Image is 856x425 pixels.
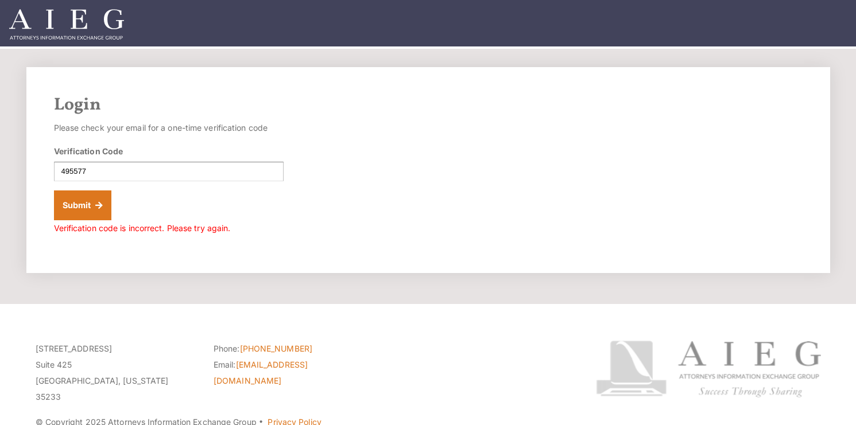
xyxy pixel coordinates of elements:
a: [EMAIL_ADDRESS][DOMAIN_NAME] [214,360,308,385]
img: Attorneys Information Exchange Group [9,9,124,40]
span: Verification code is incorrect. Please try again. [54,223,231,233]
label: Verification Code [54,145,123,157]
button: Submit [54,190,112,220]
a: [PHONE_NUMBER] [240,344,312,353]
img: Attorneys Information Exchange Group logo [596,341,821,397]
p: [STREET_ADDRESS] Suite 425 [GEOGRAPHIC_DATA], [US_STATE] 35233 [36,341,196,405]
li: Email: [214,357,374,389]
li: Phone: [214,341,374,357]
h2: Login [54,95,803,115]
p: Please check your email for a one-time verification code [54,120,284,136]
